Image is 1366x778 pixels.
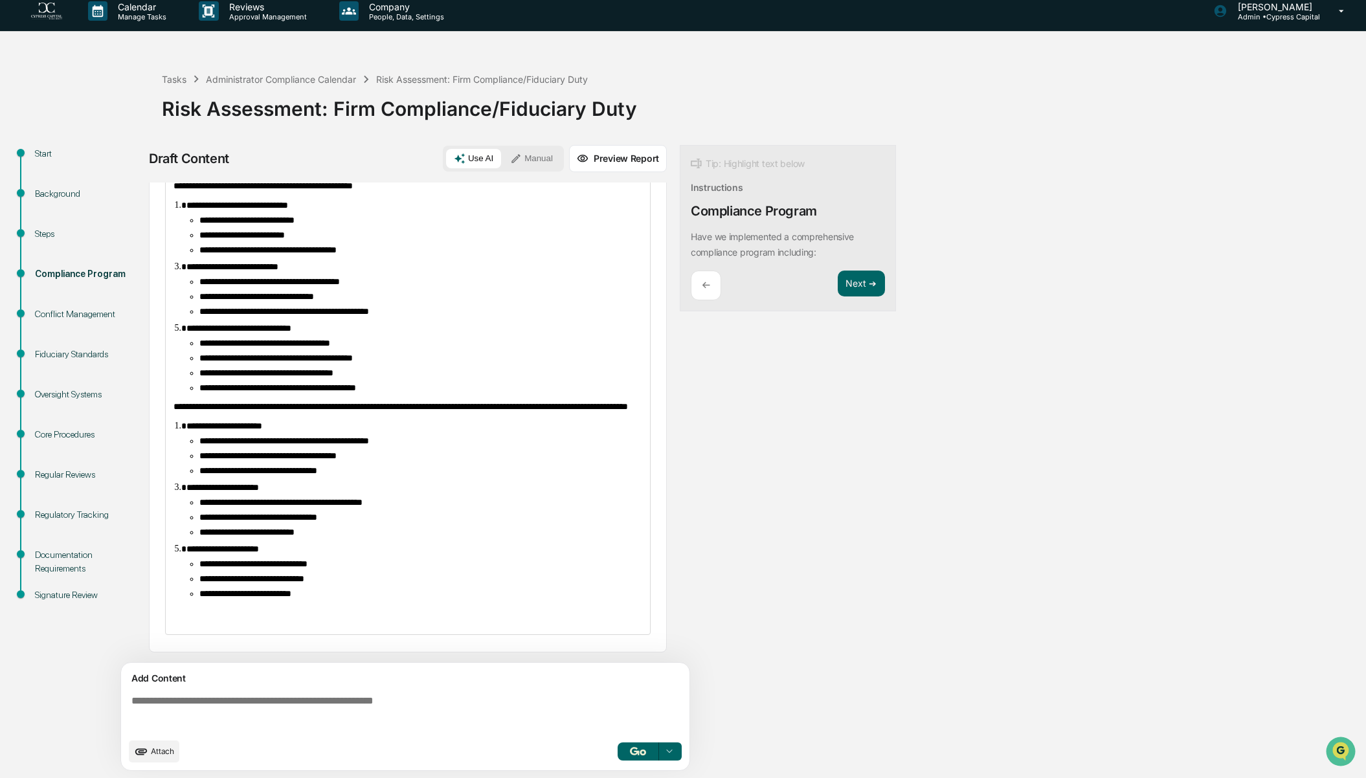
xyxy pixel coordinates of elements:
span: [DATE] [115,175,141,186]
img: logo [31,3,62,20]
div: Steps [35,227,141,241]
div: 🗄️ [94,265,104,276]
div: Background [35,187,141,201]
p: Calendar [107,1,173,12]
div: Risk Assessment: Firm Compliance/Fiduciary Duty [376,74,588,85]
span: Data Lookup [26,289,82,302]
span: Pylon [129,320,157,330]
iframe: Open customer support [1325,735,1360,770]
span: • [107,210,112,221]
div: Signature Review [35,588,141,602]
a: Powered byPylon [91,320,157,330]
div: Past conversations [13,143,87,153]
p: Manage Tasks [107,12,173,21]
div: Start new chat [58,98,212,111]
img: Go [630,747,645,755]
button: Preview Report [569,145,667,172]
button: See all [201,140,236,156]
p: Reviews [219,1,313,12]
button: Start new chat [220,102,236,118]
button: Manual [502,149,561,168]
div: Tasks [162,74,186,85]
img: 8933085812038_c878075ebb4cc5468115_72.jpg [27,98,50,122]
p: [PERSON_NAME] [1227,1,1320,12]
span: [PERSON_NAME] [40,175,105,186]
img: 1746055101610-c473b297-6a78-478c-a979-82029cc54cd1 [26,211,36,221]
div: Regulatory Tracking [35,508,141,522]
span: Preclearance [26,264,84,277]
div: Administrator Compliance Calendar [206,74,356,85]
div: Oversight Systems [35,388,141,401]
img: Jack Rasmussen [13,163,34,184]
input: Clear [34,58,214,72]
span: [PERSON_NAME] [40,210,105,221]
p: How can we help? [13,27,236,47]
div: Compliance Program [35,267,141,281]
span: • [107,175,112,186]
div: Conflict Management [35,307,141,321]
a: 🗄️Attestations [89,259,166,282]
button: Use AI [446,149,501,168]
div: Tip: Highlight text below [691,156,805,172]
div: 🔎 [13,290,23,300]
img: 1746055101610-c473b297-6a78-478c-a979-82029cc54cd1 [26,176,36,186]
div: Draft Content [149,151,229,166]
p: People, Data, Settings [359,12,451,21]
div: Add Content [129,671,682,686]
p: ← [702,279,710,291]
span: Attestations [107,264,161,277]
div: Start [35,147,141,161]
p: Approval Management [219,12,313,21]
div: We're available if you need us! [58,111,178,122]
div: 🖐️ [13,265,23,276]
button: Next ➔ [838,271,885,297]
p: Have we implemented a comprehensive compliance program including: [691,231,854,258]
span: [DATE] [115,210,141,221]
button: upload document [129,740,179,762]
div: Compliance Program [691,203,817,219]
div: Documentation Requirements [35,548,141,575]
div: Instructions [691,182,743,193]
p: Company [359,1,451,12]
div: Core Procedures [35,428,141,441]
button: Go [618,742,659,761]
div: Fiduciary Standards [35,348,141,361]
span: Attach [151,746,174,756]
div: Regular Reviews [35,468,141,482]
p: Admin • Cypress Capital [1227,12,1320,21]
img: 1746055101610-c473b297-6a78-478c-a979-82029cc54cd1 [13,98,36,122]
a: 🔎Data Lookup [8,283,87,307]
img: Jack Rasmussen [13,198,34,219]
div: Risk Assessment: Firm Compliance/Fiduciary Duty [162,87,1360,120]
a: 🖐️Preclearance [8,259,89,282]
